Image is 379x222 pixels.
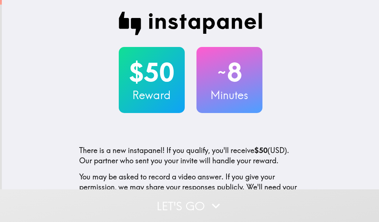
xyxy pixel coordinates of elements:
[79,146,165,155] span: There is a new instapanel!
[119,57,185,87] h2: $50
[119,87,185,103] h3: Reward
[79,172,302,213] p: You may be asked to record a video answer. If you give your permission, we may share your respons...
[254,146,268,155] b: $50
[119,12,262,35] img: Instapanel
[217,61,227,83] span: ~
[196,87,262,103] h3: Minutes
[196,57,262,87] h2: 8
[79,145,302,166] p: If you qualify, you'll receive (USD) . Our partner who sent you your invite will handle your reward.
